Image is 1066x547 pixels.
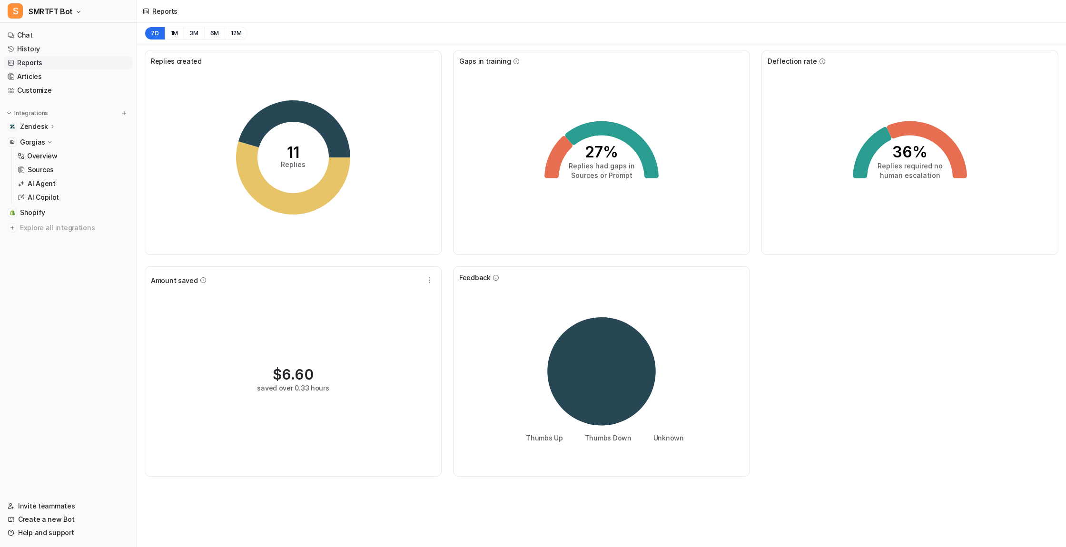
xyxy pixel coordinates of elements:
[4,56,133,69] a: Reports
[14,163,133,176] a: Sources
[8,3,23,19] span: S
[257,383,329,393] div: saved over 0.33 hours
[459,273,491,283] span: Feedback
[4,221,133,234] a: Explore all integrations
[20,122,48,131] p: Zendesk
[14,149,133,163] a: Overview
[4,108,51,118] button: Integrations
[151,275,198,285] span: Amount saved
[571,171,632,179] tspan: Sources or Prompt
[28,193,59,202] p: AI Copilot
[281,160,306,168] tspan: Replies
[768,56,817,66] span: Deflection rate
[20,208,45,217] span: Shopify
[282,366,314,383] span: 6.60
[20,220,129,235] span: Explore all integrations
[519,433,563,443] li: Thumbs Up
[28,179,56,188] p: AI Agent
[4,42,133,56] a: History
[4,206,133,219] a: ShopifyShopify
[152,6,178,16] div: Reports
[20,137,45,147] p: Gorgias
[184,27,204,40] button: 3M
[14,177,133,190] a: AI Agent
[6,110,12,117] img: expand menu
[585,143,618,161] tspan: 27%
[880,171,940,179] tspan: human escalation
[28,165,54,175] p: Sources
[287,143,299,162] tspan: 11
[4,29,133,42] a: Chat
[29,5,73,18] span: SMRTFT Bot
[273,366,314,383] div: $
[647,433,684,443] li: Unknown
[165,27,184,40] button: 1M
[204,27,225,40] button: 6M
[4,513,133,526] a: Create a new Bot
[892,143,928,161] tspan: 36%
[10,124,15,129] img: Zendesk
[121,110,128,117] img: menu_add.svg
[14,191,133,204] a: AI Copilot
[8,223,17,233] img: explore all integrations
[27,151,58,161] p: Overview
[4,526,133,539] a: Help and support
[225,27,247,40] button: 12M
[10,139,15,145] img: Gorgias
[878,162,943,170] tspan: Replies required no
[10,210,15,215] img: Shopify
[14,109,48,117] p: Integrations
[569,162,635,170] tspan: Replies had gaps in
[145,27,165,40] button: 7D
[459,56,511,66] span: Gaps in training
[4,84,133,97] a: Customize
[578,433,632,443] li: Thumbs Down
[4,70,133,83] a: Articles
[4,499,133,513] a: Invite teammates
[151,56,202,66] span: Replies created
